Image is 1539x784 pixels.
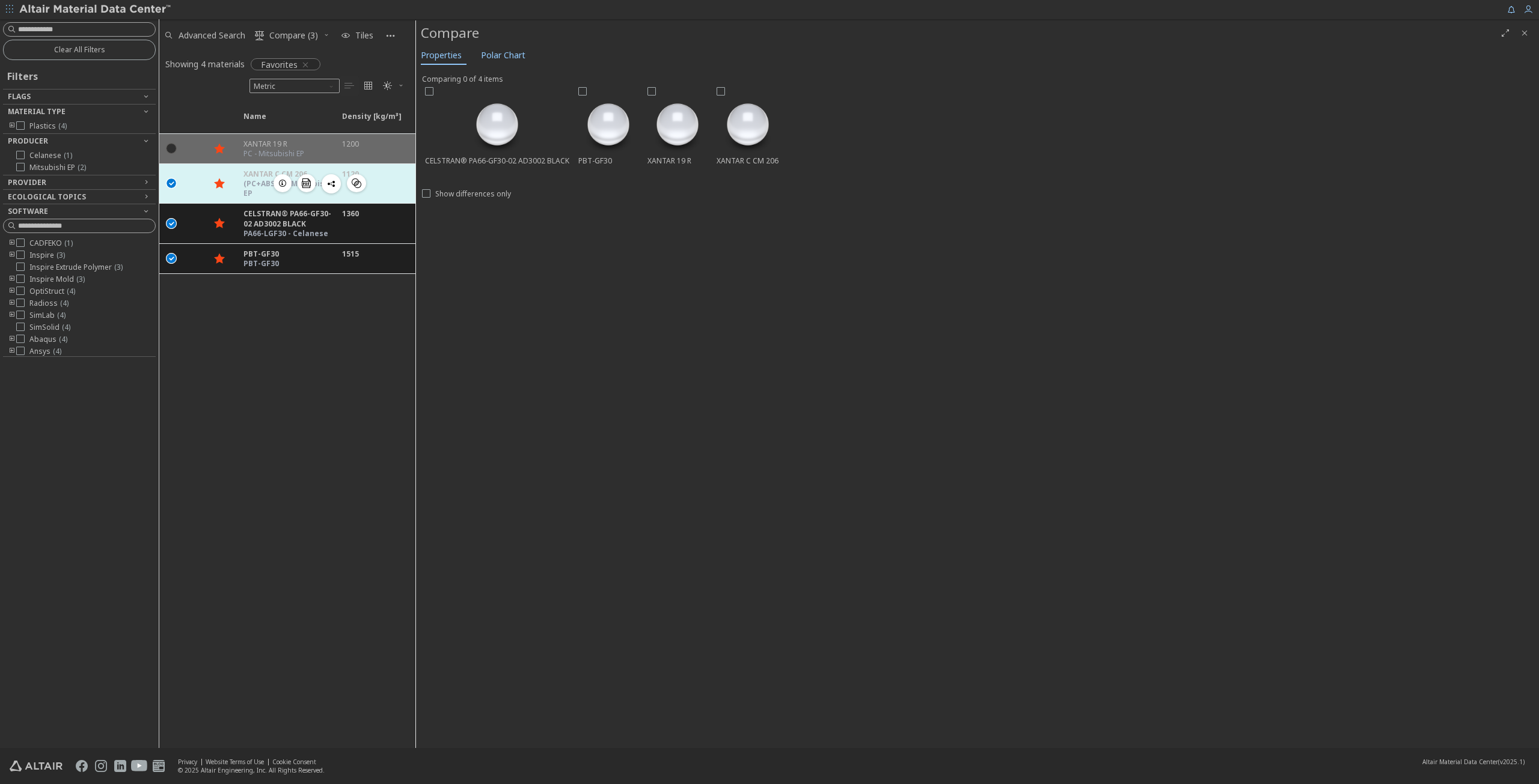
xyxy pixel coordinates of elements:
[210,214,229,233] button: Favorite
[8,206,48,216] span: Software
[578,96,638,156] img: preview
[29,323,70,332] span: SimSolid
[3,134,156,148] button: Producer
[481,46,525,65] span: Polar Chart
[383,81,393,91] i: 
[3,190,156,204] button: Ecological Topics
[249,79,340,93] span: Metric
[364,81,373,91] i: 
[467,96,527,156] img: preview
[378,76,409,96] button: Theme
[8,177,46,187] span: Provider
[64,150,72,160] span: ( 1 )
[8,121,16,131] i: toogle group
[210,174,229,193] button: Favorite
[114,262,123,272] span: ( 3 )
[269,31,318,40] span: Compare (3)
[344,81,354,91] i: 
[243,169,335,179] div: XANTAR C CM 206
[322,174,341,193] button: Share
[167,252,177,263] i: 
[64,238,73,248] span: ( 1 )
[243,208,335,229] div: CELSTRAN® PA66-GF30-02 AD3002 BLACK
[298,174,316,192] button: Download PDF
[29,299,69,308] span: Radioss
[210,139,229,159] button: Favorite
[274,174,292,192] button: Details
[29,287,75,296] span: OptiStruct
[183,111,210,133] span: Expand
[1515,23,1534,43] button: Close
[29,347,61,356] span: Ansys
[1422,758,1498,766] span: Altair Material Data Center
[342,139,359,149] div: 1200
[8,275,16,284] i: toogle group
[335,111,433,133] span: Density [kg/m³]
[58,121,67,131] span: ( 4 )
[53,346,61,356] span: ( 4 )
[165,58,245,70] div: Showing 4 materials
[206,758,264,766] a: Website Terms of Use
[29,151,72,160] span: Celanese
[29,263,123,272] span: Inspire Extrude Polymer
[3,40,156,60] button: Clear All Filters
[342,208,359,219] div: 1360
[575,84,641,169] div: PBT-GF30
[8,136,48,146] span: Producer
[57,310,66,320] span: ( 4 )
[340,76,359,96] button: Table View
[347,174,366,192] button: Similar Materials
[29,121,67,131] span: Plastics
[8,299,16,308] i: toogle group
[8,192,86,202] span: Ecological Topics
[29,275,85,284] span: Inspire Mold
[8,91,31,102] span: Flags
[272,758,316,766] a: Cookie Consent
[255,31,265,40] i: 
[54,45,105,55] span: Clear All Filters
[243,229,335,239] div: PA66-LGF30 - Celanese
[647,96,708,156] img: preview
[243,179,335,198] div: (PC+ABS)... - Mitsubishi EP
[302,178,311,188] i: 
[78,162,86,172] span: ( 2 )
[249,79,340,93] div: Unit System
[714,84,782,169] div: XANTAR C CM 206
[19,4,173,16] img: Altair Material Data Center
[8,311,16,320] i: toogle group
[8,347,16,356] i: toogle group
[57,250,65,260] span: ( 3 )
[8,106,66,117] span: Material Type
[29,335,67,344] span: Abaqus
[60,298,69,308] span: ( 4 )
[261,59,298,70] span: Favorites
[179,31,245,40] span: Advanced Search
[3,90,156,104] button: Flags
[29,251,65,260] span: Inspire
[8,335,16,344] i: toogle group
[421,23,1496,43] div: Compare
[8,251,16,260] i: toogle group
[178,766,325,774] div: © 2025 Altair Engineering, Inc. All Rights Reserved.
[352,178,361,188] i: 
[29,239,73,248] span: CADFEKO
[236,111,335,133] span: Name
[718,96,778,156] img: preview
[167,217,177,228] i: 
[62,322,70,332] span: ( 4 )
[644,84,711,169] div: XANTAR 19 R
[8,239,16,248] i: toogle group
[243,111,266,133] span: Name
[8,287,16,296] i: toogle group
[422,74,1533,84] div: Comparing 0 of 4 items
[76,274,85,284] span: ( 3 )
[178,758,197,766] a: Privacy
[3,105,156,119] button: Material Type
[243,139,304,149] div: XANTAR 19 R
[67,286,75,296] span: ( 4 )
[210,111,236,133] span: Favorite
[421,46,462,65] span: Properties
[342,169,359,179] div: 1120
[10,761,63,771] img: Altair Engineering
[1496,23,1515,43] button: Full Screen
